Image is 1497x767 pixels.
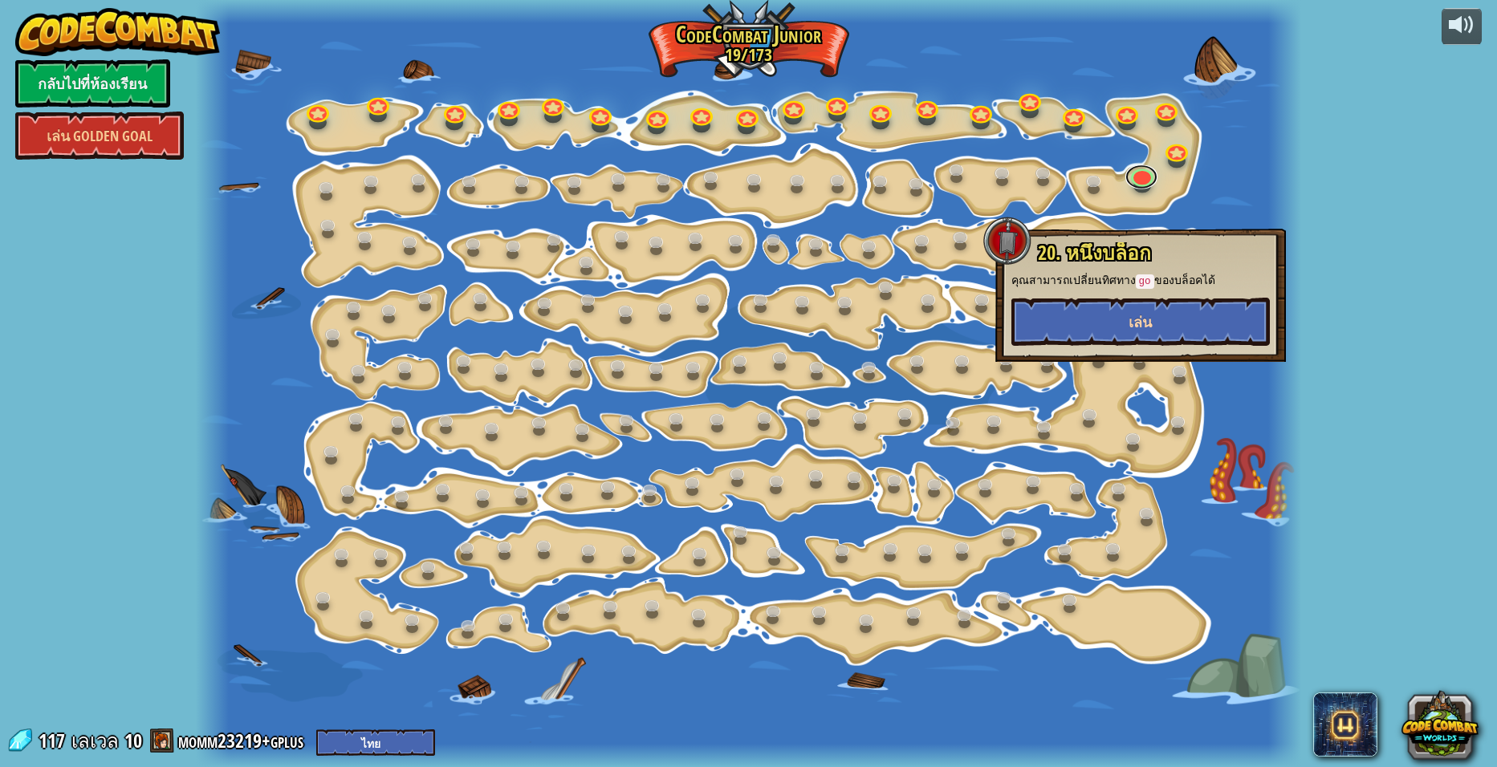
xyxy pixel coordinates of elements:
[71,728,119,754] span: เลเวล
[1136,274,1154,289] code: go
[1129,312,1152,332] span: เล่น
[178,728,308,753] a: momm23219+gplus
[15,59,170,108] a: กลับไปที่ห้องเรียน
[39,728,70,753] span: 117
[15,112,184,160] a: เล่น Golden Goal
[1038,239,1151,266] span: 20. หนึ่งบล็อก
[1442,8,1482,46] button: ปรับระดับเสียง
[1011,272,1270,290] p: คุณสามารถเปลี่ยนทิศทาง ของบล็อคได้
[124,728,142,753] span: 10
[1011,298,1270,346] button: เล่น
[15,8,221,56] img: CodeCombat - Learn how to code by playing a game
